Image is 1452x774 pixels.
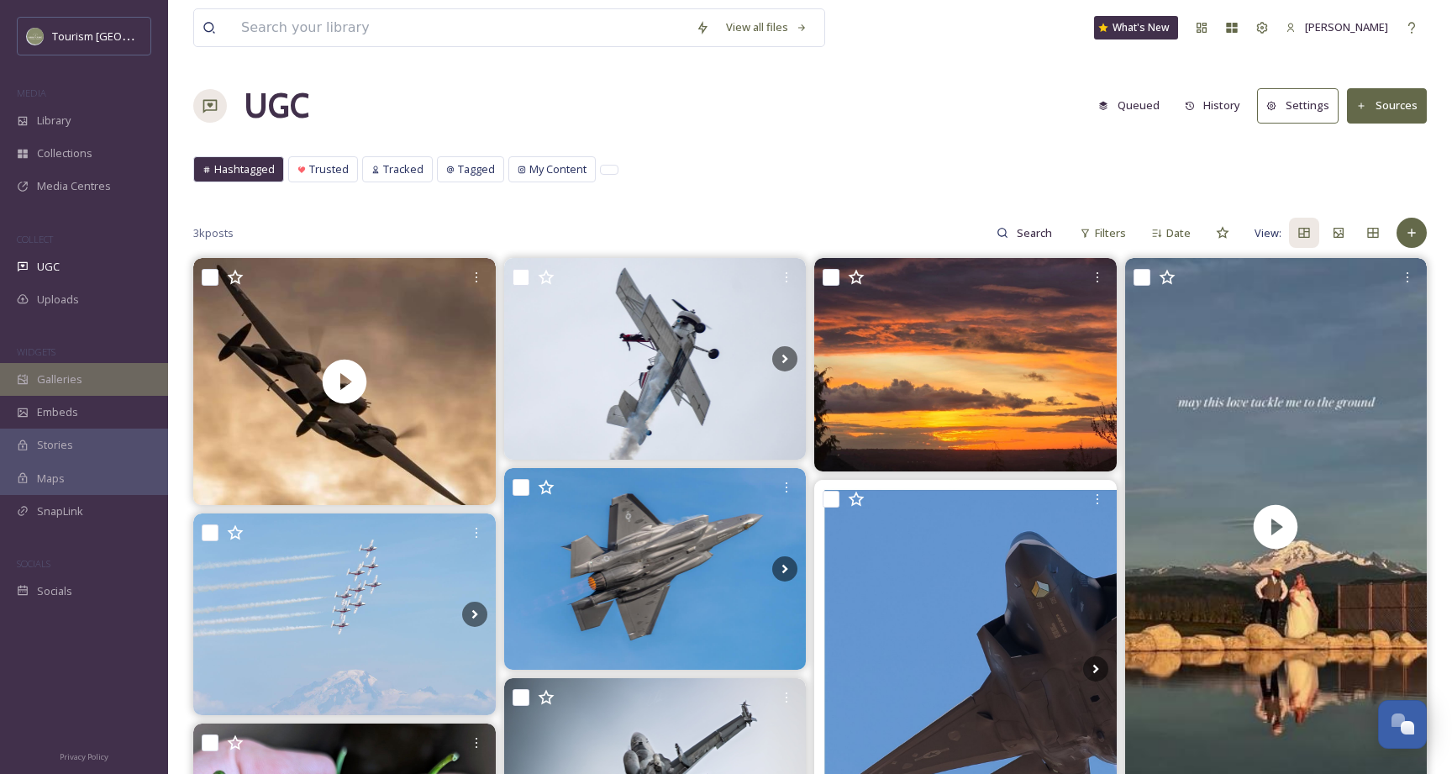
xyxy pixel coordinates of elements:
[504,468,807,670] img: Abbotsford International Airshow ✈️ • Lockheed Martin F-35A Lightning II • McDonnell Douglas CF-1...
[27,28,44,45] img: Abbotsford_Snapsea.png
[1008,216,1063,250] input: Search
[1090,89,1176,122] a: Queued
[233,9,687,46] input: Search your library
[37,471,65,487] span: Maps
[383,161,423,177] span: Tracked
[37,259,60,275] span: UGC
[1176,89,1258,122] a: History
[458,161,495,177] span: Tagged
[37,437,73,453] span: Stories
[37,583,72,599] span: Socials
[1094,16,1178,39] a: What's New
[1176,89,1249,122] button: History
[37,113,71,129] span: Library
[1166,225,1191,241] span: Date
[244,81,309,131] a: UGC
[718,11,816,44] a: View all files
[17,233,53,245] span: COLLECT
[529,161,587,177] span: My Content
[60,751,108,762] span: Privacy Policy
[60,745,108,766] a: Privacy Policy
[37,178,111,194] span: Media Centres
[52,28,203,44] span: Tourism [GEOGRAPHIC_DATA]
[37,292,79,308] span: Uploads
[193,258,496,505] img: thumbnail
[37,371,82,387] span: Galleries
[193,513,496,715] img: Abbotsford International Airshow ✈️ • Canadair CT-114 Tutor - Canadian Forces Snowbirds • Boeing ...
[1090,89,1168,122] button: Queued
[504,258,807,460] img: Wing Walker Sam and her Husband/Pilot Mike doing their crazy performance at the abby airshow Flig...
[193,225,234,241] span: 3k posts
[193,258,496,505] video: #abbotsford #airshow #fighterjet
[309,161,349,177] span: Trusted
[1095,225,1126,241] span: Filters
[37,404,78,420] span: Embeds
[214,161,275,177] span: Hashtagged
[1257,88,1347,123] a: Settings
[1378,700,1427,749] button: Open Chat
[17,557,50,570] span: SOCIALS
[1305,19,1388,34] span: [PERSON_NAME]
[1255,225,1281,241] span: View:
[17,87,46,99] span: MEDIA
[1277,11,1397,44] a: [PERSON_NAME]
[37,145,92,161] span: Collections
[37,503,83,519] span: SnapLink
[1257,88,1339,123] button: Settings
[1347,88,1427,123] button: Sources
[814,258,1117,471] img: Another from spring 🌄 . . . . #thefraservalley #sunsetphotography #goldenhour #tourismabbotsford ...
[17,345,55,358] span: WIDGETS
